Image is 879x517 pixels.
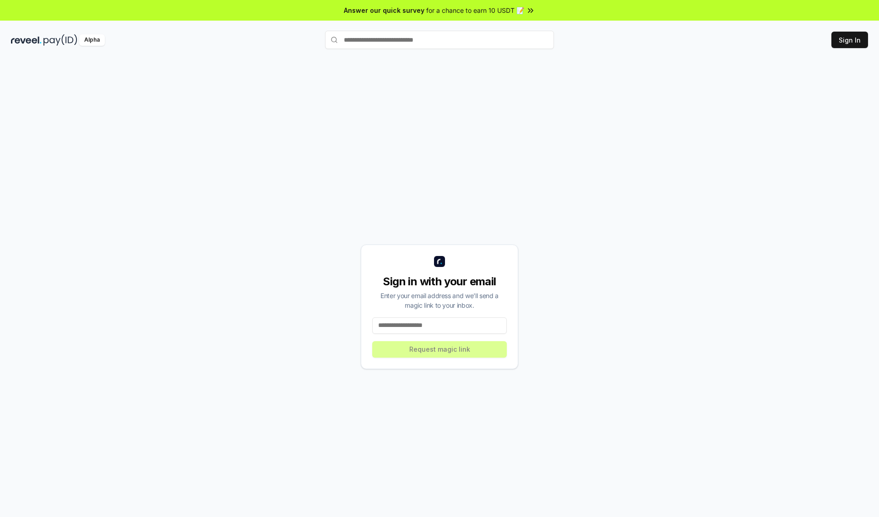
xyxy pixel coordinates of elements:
span: Answer our quick survey [344,5,424,15]
div: Enter your email address and we’ll send a magic link to your inbox. [372,291,507,310]
img: logo_small [434,256,445,267]
img: pay_id [43,34,77,46]
span: for a chance to earn 10 USDT 📝 [426,5,524,15]
div: Sign in with your email [372,274,507,289]
button: Sign In [831,32,868,48]
div: Alpha [79,34,105,46]
img: reveel_dark [11,34,42,46]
